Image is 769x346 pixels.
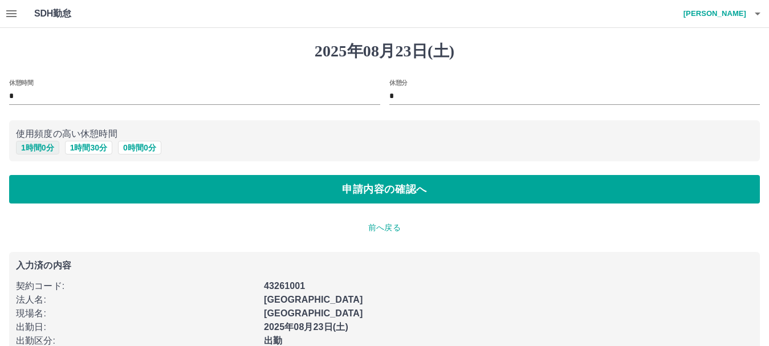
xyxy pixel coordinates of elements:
button: 1時間30分 [65,141,112,154]
b: 2025年08月23日(土) [264,322,348,332]
b: [GEOGRAPHIC_DATA] [264,295,363,304]
b: [GEOGRAPHIC_DATA] [264,308,363,318]
p: 契約コード : [16,279,257,293]
button: 1時間0分 [16,141,59,154]
p: 使用頻度の高い休憩時間 [16,127,753,141]
label: 休憩時間 [9,78,33,87]
button: 申請内容の確認へ [9,175,760,203]
p: 入力済の内容 [16,261,753,270]
h1: 2025年08月23日(土) [9,42,760,61]
p: 前へ戻る [9,222,760,234]
p: 法人名 : [16,293,257,307]
button: 0時間0分 [118,141,161,154]
label: 休憩分 [389,78,408,87]
b: 出勤 [264,336,282,345]
p: 現場名 : [16,307,257,320]
p: 出勤日 : [16,320,257,334]
b: 43261001 [264,281,305,291]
